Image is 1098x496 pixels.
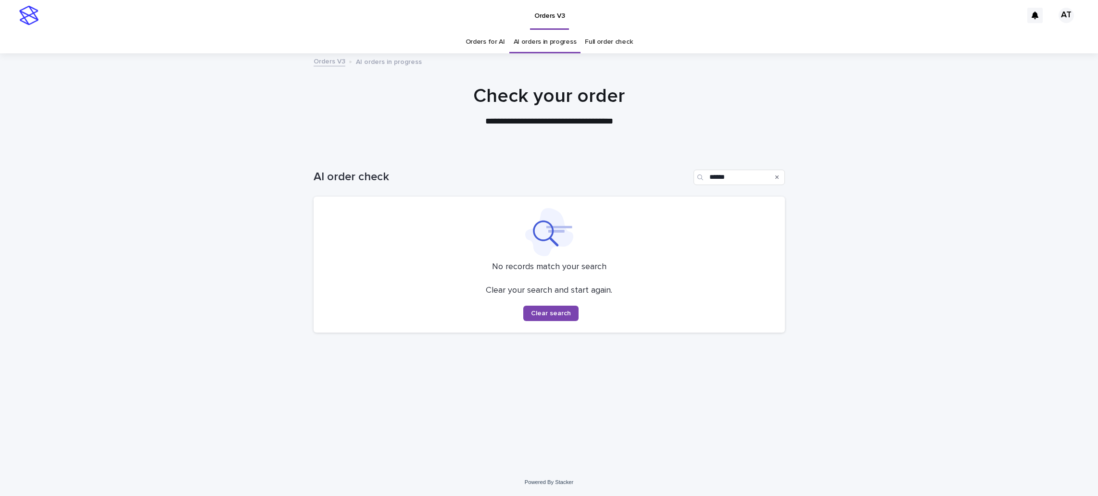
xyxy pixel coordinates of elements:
[19,6,38,25] img: stacker-logo-s-only.png
[466,31,505,53] a: Orders for AI
[525,479,573,485] a: Powered By Stacker
[585,31,632,53] a: Full order check
[325,262,773,273] p: No records match your search
[486,285,612,296] p: Clear your search and start again.
[314,85,785,108] h1: Check your order
[1059,8,1074,23] div: AT
[514,31,577,53] a: AI orders in progress
[314,170,690,184] h1: AI order check
[694,170,785,185] input: Search
[314,55,345,66] a: Orders V3
[531,310,571,317] span: Clear search
[523,306,579,321] button: Clear search
[356,56,422,66] p: AI orders in progress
